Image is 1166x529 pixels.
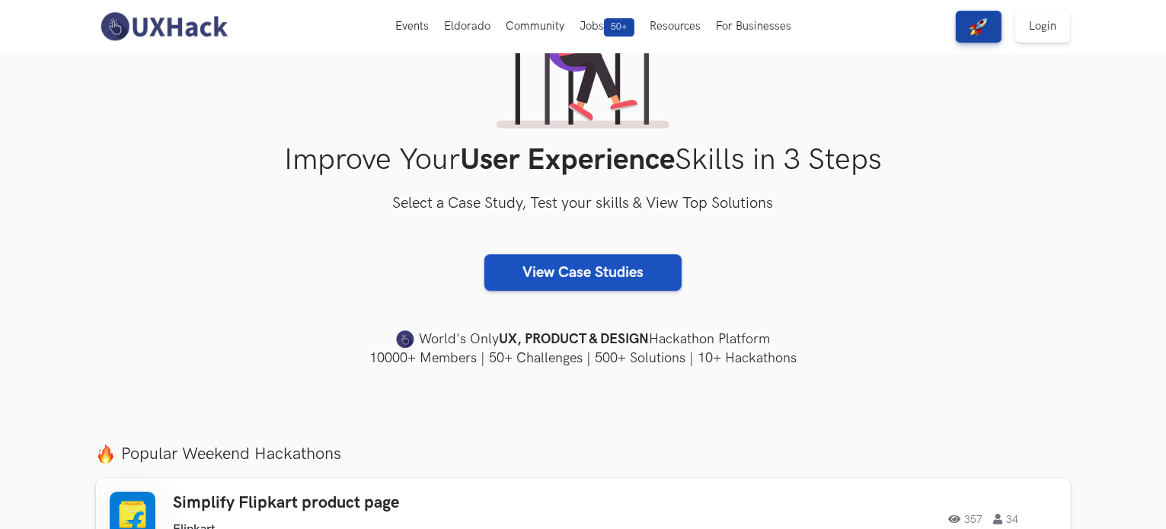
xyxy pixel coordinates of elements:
[499,329,649,350] strong: UX, PRODUCT & DESIGN
[96,192,1071,216] h3: Select a Case Study, Test your skills & View Top Solutions
[96,11,232,43] img: UXHack-logo.png
[96,349,1071,368] h4: 10000+ Members | 50+ Challenges | 500+ Solutions | 10+ Hackathons
[970,18,988,36] img: rocket
[994,514,1019,524] span: 34
[949,514,983,524] span: 357
[396,330,414,349] img: uxhack-favicon-image.png
[460,142,675,178] strong: User Experience
[96,142,1071,178] h1: Improve Your Skills in 3 Steps
[1015,11,1070,43] a: Login
[96,329,1071,350] h4: World's Only Hackathon Platform
[604,18,634,37] span: 50+
[174,493,606,513] h3: Simplify Flipkart product page
[96,445,115,464] img: fire.png
[484,254,682,291] a: View Case Studies
[96,444,1071,464] label: Popular Weekend Hackathons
